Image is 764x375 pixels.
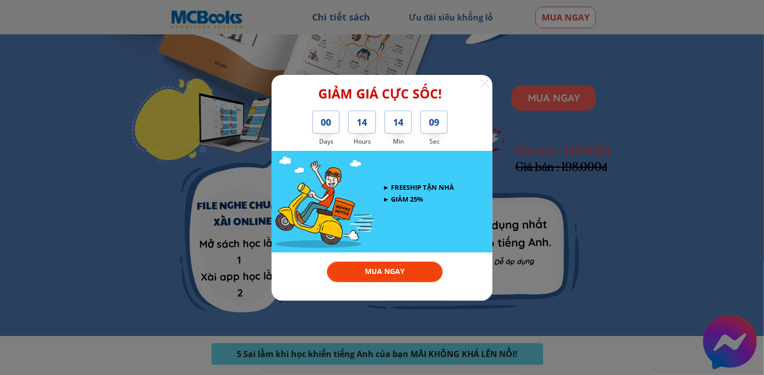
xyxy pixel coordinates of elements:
[348,136,376,146] h3: Hours
[327,262,443,282] p: MUA NGAY
[313,136,340,146] h3: Days
[318,85,442,102] span: GIẢM GIÁ CỰC SỐC!
[383,182,460,206] p: ► FREESHIP TẬN NHÀ ► GIẢM 25%
[385,136,412,146] h3: Min
[421,136,448,146] h3: Sec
